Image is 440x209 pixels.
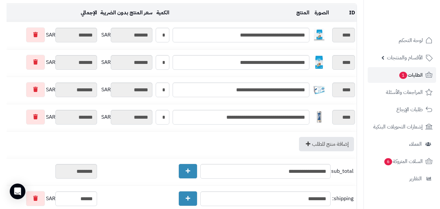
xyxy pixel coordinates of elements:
[399,70,423,80] span: الطلبات
[311,4,331,22] td: الصورة
[396,105,423,114] span: طلبات الإرجاع
[99,4,154,22] td: سعر المنتج بدون الضريبة
[299,137,354,151] a: إضافة منتج للطلب
[100,55,152,70] div: SAR
[313,111,326,124] img: 1747825999-Screenshot%202025-05-21%20141256-40x40.jpg
[100,82,152,97] div: SAR
[368,119,436,135] a: إشعارات التحويلات البنكية
[384,157,423,166] span: السلات المتروكة
[313,56,326,69] img: 1747422865-61UT6OXd80L._AC_SL1270-40x40.jpg
[368,171,436,187] a: التقارير
[368,154,436,169] a: السلات المتروكة6
[384,158,392,166] span: 6
[100,28,152,42] div: SAR
[399,36,423,45] span: لوحة التحكم
[373,122,423,131] span: إشعارات التحويلات البنكية
[3,191,97,206] div: SAR
[332,168,353,175] span: sub_total:
[313,28,326,41] img: 1747422643-H9NtV8ZjzdFc2NGcwko8EIkc2J63vLRu-40x40.jpg
[3,55,97,70] div: SAR
[10,184,25,199] div: Open Intercom Messenger
[368,67,436,83] a: الطلبات1
[399,71,407,79] span: 1
[3,82,97,97] div: SAR
[154,4,171,22] td: الكمية
[100,110,152,125] div: SAR
[171,4,311,22] td: المنتج
[387,53,423,62] span: الأقسام والمنتجات
[313,83,326,96] img: 1747744811-01316ca4-bdae-4b0a-85ff-47740e91-40x40.jpg
[409,174,422,183] span: التقارير
[368,136,436,152] a: العملاء
[368,84,436,100] a: المراجعات والأسئلة
[368,102,436,117] a: طلبات الإرجاع
[409,140,422,149] span: العملاء
[2,4,99,22] td: الإجمالي
[332,195,353,202] span: shipping:
[396,11,434,24] img: logo-2.png
[3,27,97,42] div: SAR
[368,33,436,48] a: لوحة التحكم
[3,110,97,125] div: SAR
[331,4,357,22] td: ID
[386,88,423,97] span: المراجعات والأسئلة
